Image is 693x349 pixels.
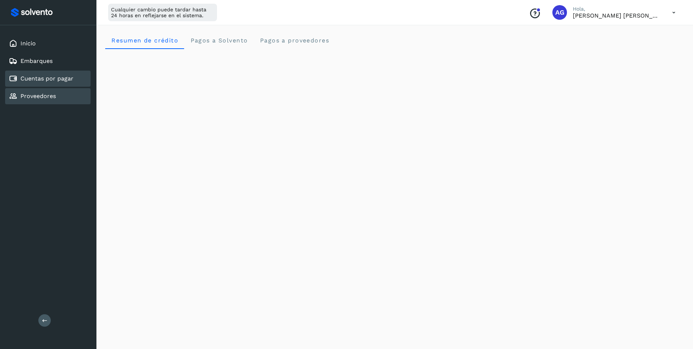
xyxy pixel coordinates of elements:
div: Cualquier cambio puede tardar hasta 24 horas en reflejarse en el sistema. [108,4,217,21]
div: Embarques [5,53,91,69]
a: Proveedores [20,93,56,100]
span: Pagos a Solvento [190,37,248,44]
span: Resumen de crédito [111,37,178,44]
div: Proveedores [5,88,91,104]
a: Inicio [20,40,36,47]
span: Pagos a proveedores [259,37,329,44]
div: Cuentas por pagar [5,71,91,87]
a: Embarques [20,57,53,64]
p: Abigail Gonzalez Leon [573,12,660,19]
div: Inicio [5,35,91,52]
a: Cuentas por pagar [20,75,73,82]
p: Hola, [573,6,660,12]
